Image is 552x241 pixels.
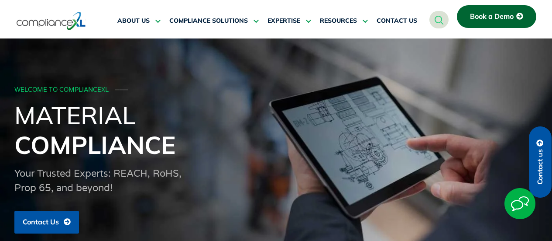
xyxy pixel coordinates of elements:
[457,5,536,28] a: Book a Demo
[429,11,449,28] a: navsearch-button
[115,86,128,94] span: ───
[14,129,175,160] span: Compliance
[14,100,538,160] h1: Material
[536,149,544,185] span: Contact us
[267,17,300,25] span: EXPERTISE
[320,10,368,31] a: RESOURCES
[377,10,417,31] a: CONTACT US
[529,126,552,198] a: Contact us
[14,87,535,94] div: WELCOME TO COMPLIANCEXL
[504,188,535,219] img: Start Chat
[17,11,86,31] img: logo-one.svg
[117,10,161,31] a: ABOUT US
[14,168,182,194] span: Your Trusted Experts: REACH, RoHS, Prop 65, and beyond!
[470,13,514,21] span: Book a Demo
[117,17,150,25] span: ABOUT US
[23,218,59,226] span: Contact Us
[267,10,311,31] a: EXPERTISE
[320,17,357,25] span: RESOURCES
[169,17,248,25] span: COMPLIANCE SOLUTIONS
[377,17,417,25] span: CONTACT US
[169,10,259,31] a: COMPLIANCE SOLUTIONS
[14,211,79,234] a: Contact Us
